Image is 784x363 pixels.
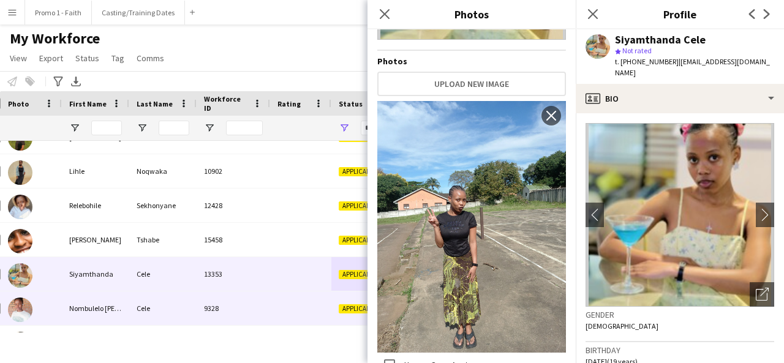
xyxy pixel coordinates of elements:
img: Nombulelo Penelope Cele [8,298,32,322]
div: 13353 [197,257,270,291]
span: First Name [69,99,107,108]
span: Applicant [339,167,377,176]
span: Comms [137,53,164,64]
span: View [10,53,27,64]
div: Siyamthanda [62,257,129,291]
app-action-btn: Export XLSX [69,74,83,89]
span: [DEMOGRAPHIC_DATA] [586,321,658,331]
div: Siyamthanda Cele [615,34,706,45]
a: Status [70,50,104,66]
div: Nombulelo [PERSON_NAME] [62,291,129,325]
button: Promo 1 - Faith [25,1,92,24]
div: Bio [576,84,784,113]
button: Open Filter Menu [137,122,148,133]
div: Noqwaka [129,154,197,188]
div: 15458 [197,223,270,256]
a: Comms [132,50,169,66]
h4: Photos [377,56,566,67]
h3: Profile [576,6,784,22]
img: Wendy Tshabe [8,229,32,253]
input: First Name Filter Input [91,121,122,135]
span: My Workforce [10,29,100,48]
div: Sekhonyane [129,189,197,222]
div: Lihle [62,154,129,188]
h3: Gender [586,309,774,320]
button: Upload new image [377,72,566,96]
span: Export [39,53,63,64]
h3: Photos [367,6,576,22]
div: Open photos pop-in [750,282,774,307]
div: [PERSON_NAME] [62,223,129,256]
span: | [EMAIL_ADDRESS][DOMAIN_NAME] [615,57,770,77]
img: Crew avatar or photo [586,123,774,307]
span: Last Name [137,99,173,108]
div: Minenhle [62,326,129,359]
a: Export [34,50,68,66]
span: t. [PHONE_NUMBER] [615,57,679,66]
span: Applicant [339,236,377,245]
a: View [5,50,32,66]
button: Open Filter Menu [339,122,350,133]
input: Workforce ID Filter Input [226,121,263,135]
div: Cele [129,291,197,325]
div: 9328 [197,291,270,325]
span: Applicant [339,270,377,279]
span: Applicant [339,201,377,211]
div: Relebohile [62,189,129,222]
span: Status [75,53,99,64]
span: Status [339,99,363,108]
div: 12428 [197,189,270,222]
button: Open Filter Menu [204,122,215,133]
span: Photo [8,99,29,108]
img: Lihle Noqwaka [8,160,32,185]
div: Cele [129,257,197,291]
img: Crew photo 1073085 [377,101,566,353]
div: 15907 [197,326,270,359]
input: Last Name Filter Input [159,121,189,135]
h3: Birthday [586,345,774,356]
img: Relebohile Sekhonyane [8,195,32,219]
span: Applicant [339,304,377,313]
span: Not rated [622,46,652,55]
div: 10902 [197,154,270,188]
img: Siyamthanda Cele [8,263,32,288]
button: Casting/Training Dates [92,1,185,24]
span: Tag [111,53,124,64]
app-action-btn: Advanced filters [51,74,66,89]
div: Tshabe [129,223,197,256]
button: Open Filter Menu [69,122,80,133]
div: Vilakazi [129,326,197,359]
span: Rating [277,99,301,108]
span: Workforce ID [204,94,248,113]
a: Tag [107,50,129,66]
